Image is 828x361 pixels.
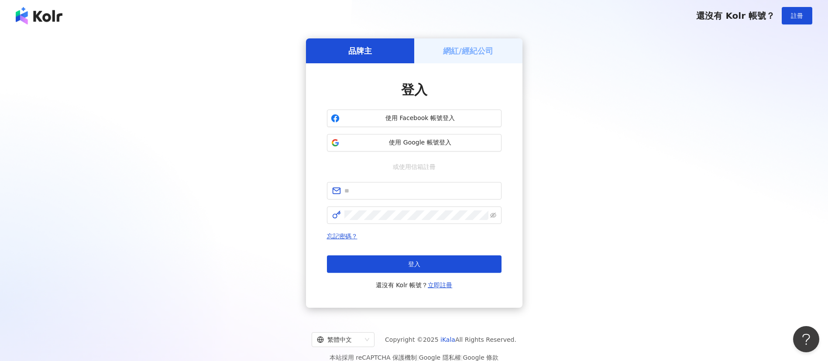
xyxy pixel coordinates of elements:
[440,336,455,343] a: iKala
[419,354,461,361] a: Google 隱私權
[327,134,502,151] button: 使用 Google 帳號登入
[793,326,819,352] iframe: Help Scout Beacon - Open
[490,212,496,218] span: eye-invisible
[317,333,361,347] div: 繁體中文
[327,233,357,240] a: 忘記密碼？
[16,7,62,24] img: logo
[428,282,452,289] a: 立即註冊
[417,354,419,361] span: |
[791,12,803,19] span: 註冊
[385,334,516,345] span: Copyright © 2025 All Rights Reserved.
[348,45,372,56] h5: 品牌主
[387,162,442,172] span: 或使用信箱註冊
[408,261,420,268] span: 登入
[463,354,498,361] a: Google 條款
[343,138,498,147] span: 使用 Google 帳號登入
[696,10,775,21] span: 還沒有 Kolr 帳號？
[461,354,463,361] span: |
[343,114,498,123] span: 使用 Facebook 帳號登入
[782,7,812,24] button: 註冊
[376,280,453,290] span: 還沒有 Kolr 帳號？
[327,255,502,273] button: 登入
[401,82,427,97] span: 登入
[443,45,493,56] h5: 網紅/經紀公司
[327,110,502,127] button: 使用 Facebook 帳號登入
